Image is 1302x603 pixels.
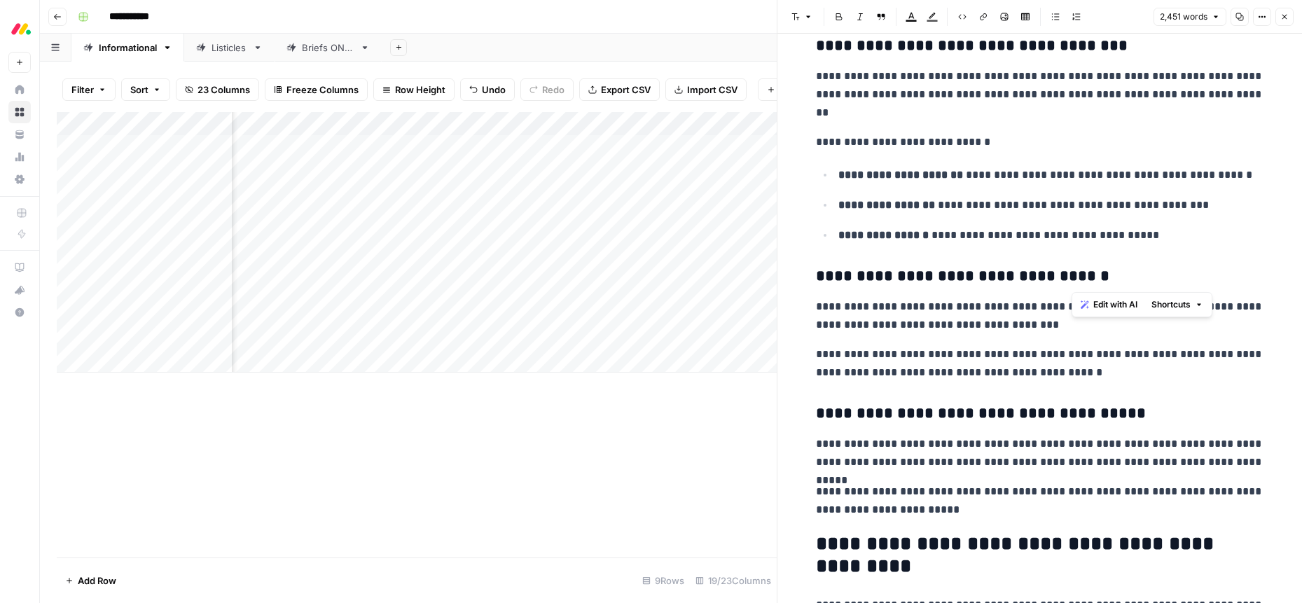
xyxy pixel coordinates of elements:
[1075,296,1143,314] button: Edit with AI
[8,256,31,279] a: AirOps Academy
[1146,296,1209,314] button: Shortcuts
[8,101,31,123] a: Browse
[176,78,259,101] button: 23 Columns
[8,11,31,46] button: Workspace: Monday.com
[121,78,170,101] button: Sort
[690,569,777,592] div: 19/23 Columns
[62,78,116,101] button: Filter
[130,83,148,97] span: Sort
[8,301,31,324] button: Help + Support
[687,83,737,97] span: Import CSV
[275,34,382,62] a: Briefs ONLY
[542,83,565,97] span: Redo
[8,279,31,301] button: What's new?
[1154,8,1226,26] button: 2,451 words
[373,78,455,101] button: Row Height
[665,78,747,101] button: Import CSV
[71,83,94,97] span: Filter
[8,146,31,168] a: Usage
[460,78,515,101] button: Undo
[8,123,31,146] a: Your Data
[71,34,184,62] a: Informational
[1151,298,1191,311] span: Shortcuts
[8,78,31,101] a: Home
[520,78,574,101] button: Redo
[198,83,250,97] span: 23 Columns
[8,16,34,41] img: Monday.com Logo
[57,569,125,592] button: Add Row
[579,78,660,101] button: Export CSV
[8,168,31,190] a: Settings
[637,569,690,592] div: 9 Rows
[601,83,651,97] span: Export CSV
[212,41,247,55] div: Listicles
[302,41,354,55] div: Briefs ONLY
[184,34,275,62] a: Listicles
[78,574,116,588] span: Add Row
[286,83,359,97] span: Freeze Columns
[482,83,506,97] span: Undo
[265,78,368,101] button: Freeze Columns
[1160,11,1207,23] span: 2,451 words
[1093,298,1137,311] span: Edit with AI
[99,41,157,55] div: Informational
[395,83,445,97] span: Row Height
[9,279,30,300] div: What's new?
